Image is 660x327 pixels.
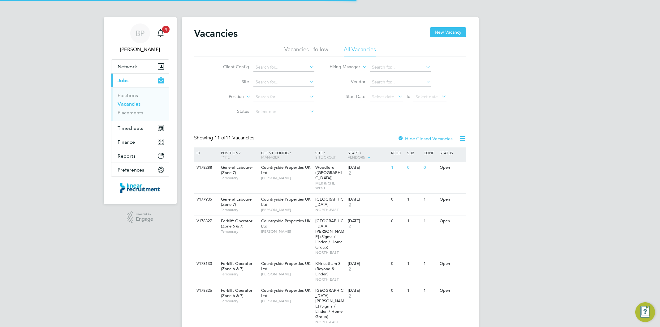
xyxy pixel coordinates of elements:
[404,92,412,100] span: To
[111,135,169,149] button: Finance
[195,258,217,270] div: V178130
[315,288,344,319] span: [GEOGRAPHIC_DATA][PERSON_NAME] (Sigma / Linden / Home Group)
[118,64,137,70] span: Network
[261,299,312,304] span: [PERSON_NAME]
[348,266,352,272] span: 2
[221,229,258,234] span: Temporary
[315,181,345,190] span: MER & CHE WEST
[260,147,314,162] div: Client Config /
[406,285,422,296] div: 1
[261,261,310,271] span: Countryside Properties UK Ltd
[261,218,310,229] span: Countryside Properties UK Ltd
[422,215,438,227] div: 1
[635,302,655,322] button: Engage Resource Center
[253,78,314,87] input: Search for...
[344,46,376,57] li: All Vacancies
[221,155,230,159] span: Type
[111,46,169,53] span: Bethan Parr
[214,135,226,141] span: 11 of
[221,272,258,277] span: Temporary
[406,215,422,227] div: 1
[390,162,406,173] div: 1
[261,229,312,234] span: [PERSON_NAME]
[315,207,345,212] span: NORTH-EAST
[118,110,143,116] a: Placements
[315,218,344,249] span: [GEOGRAPHIC_DATA][PERSON_NAME] (Sigma / Linden / Home Group)
[438,285,465,296] div: Open
[118,101,140,107] a: Vacancies
[348,261,388,266] div: [DATE]
[416,94,438,100] span: Select date
[348,224,352,229] span: 2
[348,165,388,170] div: [DATE]
[253,108,314,116] input: Select one
[261,176,312,180] span: [PERSON_NAME]
[214,135,254,141] span: 11 Vacancies
[195,215,217,227] div: V178327
[111,121,169,135] button: Timesheets
[221,197,253,207] span: General Labourer (Zone 7)
[406,258,422,270] div: 1
[348,202,352,207] span: 2
[330,94,365,99] label: Start Date
[438,194,465,205] div: Open
[111,74,169,87] button: Jobs
[111,183,169,193] a: Go to home page
[214,108,249,114] label: Status
[370,78,431,87] input: Search for...
[118,167,144,173] span: Preferences
[221,288,252,298] span: Forklift Operator (Zone 6 & 7)
[438,162,465,173] div: Open
[136,211,153,217] span: Powered by
[111,149,169,163] button: Reports
[398,136,453,142] label: Hide Closed Vacancies
[261,165,310,175] span: Countryside Properties UK Ltd
[390,215,406,227] div: 0
[136,217,153,222] span: Engage
[346,147,390,163] div: Start /
[390,147,406,158] div: Reqd
[162,26,170,33] span: 4
[390,258,406,270] div: 0
[284,46,328,57] li: Vacancies I follow
[315,320,345,325] span: NORTH-EAST
[406,162,422,173] div: 0
[348,197,388,202] div: [DATE]
[348,155,365,159] span: Vendors
[406,194,422,205] div: 1
[261,207,312,212] span: [PERSON_NAME]
[390,194,406,205] div: 0
[154,23,167,43] a: 4
[372,94,394,100] span: Select date
[221,207,258,212] span: Temporary
[315,197,343,207] span: [GEOGRAPHIC_DATA]
[120,183,160,193] img: linearrecruitment-logo-retina.png
[214,64,249,70] label: Client Config
[194,135,256,141] div: Showing
[315,155,336,159] span: Site Group
[221,299,258,304] span: Temporary
[194,27,238,40] h2: Vacancies
[370,63,431,72] input: Search for...
[195,147,217,158] div: ID
[438,147,465,158] div: Status
[221,165,253,175] span: General Labourer (Zone 7)
[438,215,465,227] div: Open
[422,258,438,270] div: 1
[118,139,135,145] span: Finance
[195,194,217,205] div: V177935
[261,197,310,207] span: Countryside Properties UK Ltd
[315,261,340,277] span: Kirkleatham 3 (Beyond & Linden)
[111,87,169,121] div: Jobs
[348,219,388,224] div: [DATE]
[111,60,169,73] button: Network
[330,79,365,84] label: Vendor
[216,147,260,162] div: Position /
[348,170,352,176] span: 2
[422,194,438,205] div: 1
[214,79,249,84] label: Site
[390,285,406,296] div: 0
[261,288,310,298] span: Countryside Properties UK Ltd
[315,277,345,282] span: NORTH-EAST
[253,93,314,101] input: Search for...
